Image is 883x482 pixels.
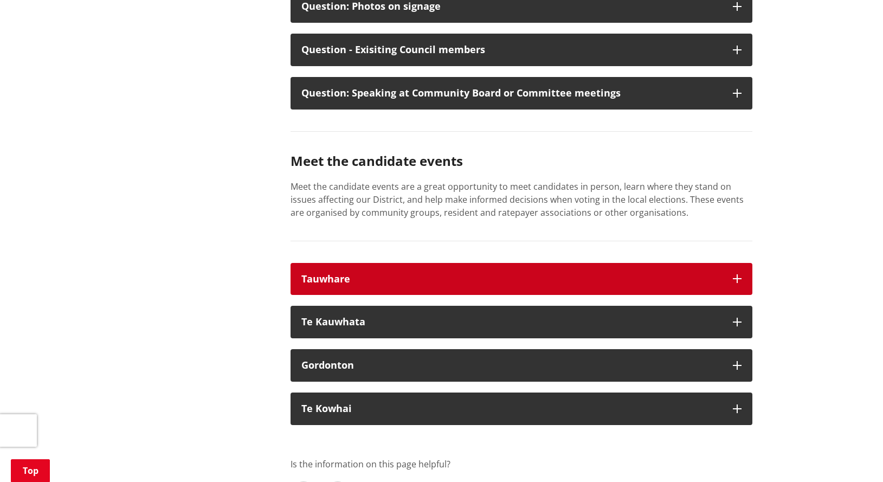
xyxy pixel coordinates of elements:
[291,34,752,66] button: Question - Exisiting Council members
[291,77,752,110] button: Question: Speaking at Community Board or Committee meetings
[301,402,352,415] strong: Te Kowhai
[301,1,722,12] div: Question: Photos on signage
[291,306,752,338] button: Te Kauwhata
[291,393,752,425] button: Te Kowhai
[301,44,722,55] div: Question - Exisiting Council members
[291,180,752,219] p: Meet the candidate events are a great opportunity to meet candidates in person, learn where they ...
[301,88,722,99] div: Question: Speaking at Community Board or Committee meetings
[291,263,752,295] button: Tauwhare
[291,458,752,471] p: Is the information on this page helpful?
[301,272,350,285] strong: Tauwhare
[301,358,354,371] strong: Gordonton
[11,459,50,482] a: Top
[291,152,463,170] strong: Meet the candidate events
[301,317,722,327] div: Te Kauwhata
[833,436,872,475] iframe: Messenger Launcher
[291,349,752,382] button: Gordonton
